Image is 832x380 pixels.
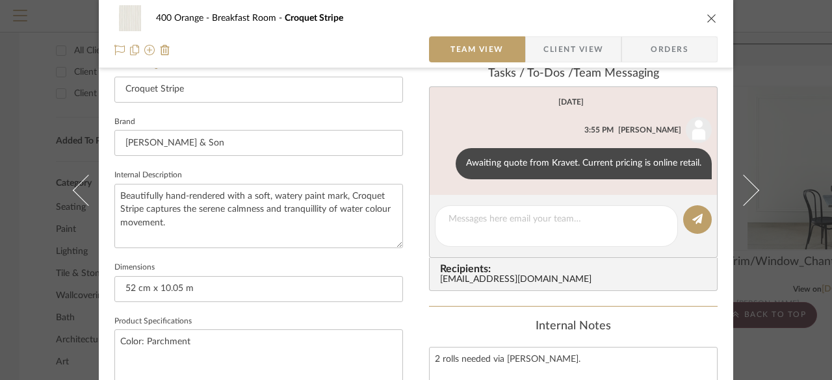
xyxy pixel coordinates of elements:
[558,97,584,107] div: [DATE]
[156,14,212,23] span: 400 Orange
[636,36,703,62] span: Orders
[114,264,155,271] label: Dimensions
[584,124,614,136] div: 3:55 PM
[114,318,192,325] label: Product Specifications
[285,14,343,23] span: Croquet Stripe
[429,67,718,81] div: team Messaging
[114,130,403,156] input: Enter Brand
[706,12,718,24] button: close
[440,263,712,275] span: Recipients:
[160,45,170,55] img: Remove from project
[114,172,182,179] label: Internal Description
[114,77,403,103] input: Enter Item Name
[543,36,603,62] span: Client View
[488,68,573,79] span: Tasks / To-Dos /
[114,119,135,125] label: Brand
[114,276,403,302] input: Enter the dimensions of this item
[429,320,718,334] div: Internal Notes
[212,14,285,23] span: Breakfast Room
[450,36,504,62] span: Team View
[114,5,146,31] img: 2468e07a-667b-4dd8-90ca-d841266ecd8e_48x40.jpg
[618,124,681,136] div: [PERSON_NAME]
[456,148,712,179] div: Awaiting quote from Kravet. Current pricing is online retail.
[440,275,712,285] div: [EMAIL_ADDRESS][DOMAIN_NAME]
[686,117,712,143] img: user_avatar.png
